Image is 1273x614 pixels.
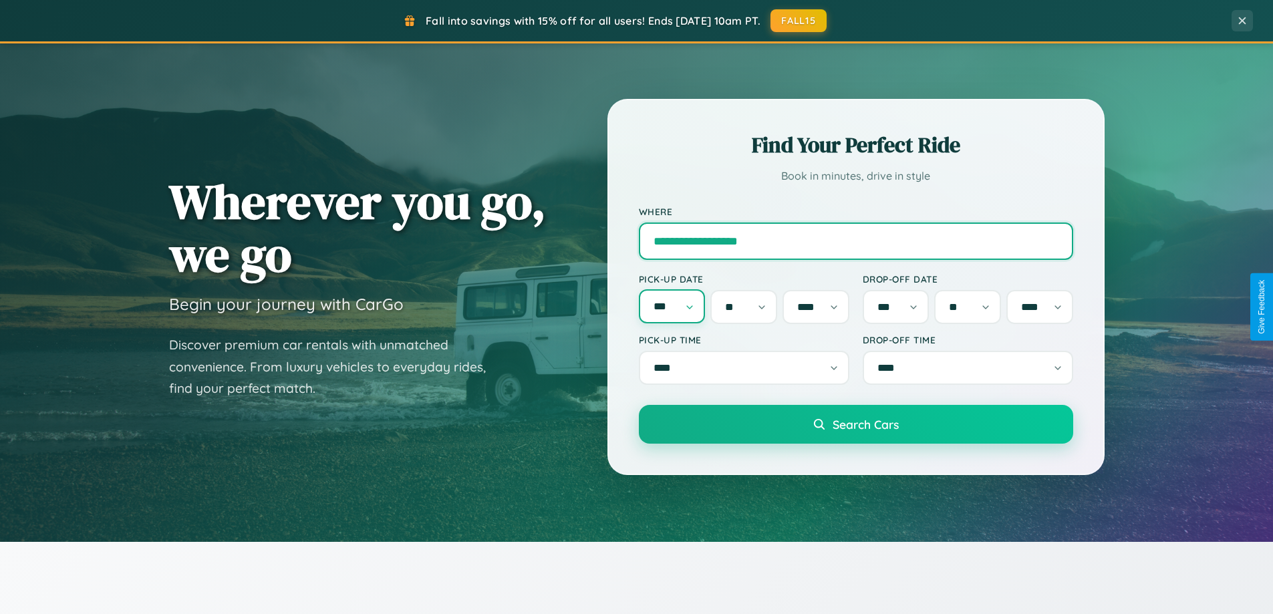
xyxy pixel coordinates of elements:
[639,166,1073,186] p: Book in minutes, drive in style
[833,417,899,432] span: Search Cars
[426,14,760,27] span: Fall into savings with 15% off for all users! Ends [DATE] 10am PT.
[169,294,404,314] h3: Begin your journey with CarGo
[639,206,1073,217] label: Where
[169,334,503,400] p: Discover premium car rentals with unmatched convenience. From luxury vehicles to everyday rides, ...
[639,130,1073,160] h2: Find Your Perfect Ride
[863,334,1073,345] label: Drop-off Time
[863,273,1073,285] label: Drop-off Date
[770,9,827,32] button: FALL15
[639,273,849,285] label: Pick-up Date
[639,405,1073,444] button: Search Cars
[1257,280,1266,334] div: Give Feedback
[169,175,546,281] h1: Wherever you go, we go
[639,334,849,345] label: Pick-up Time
